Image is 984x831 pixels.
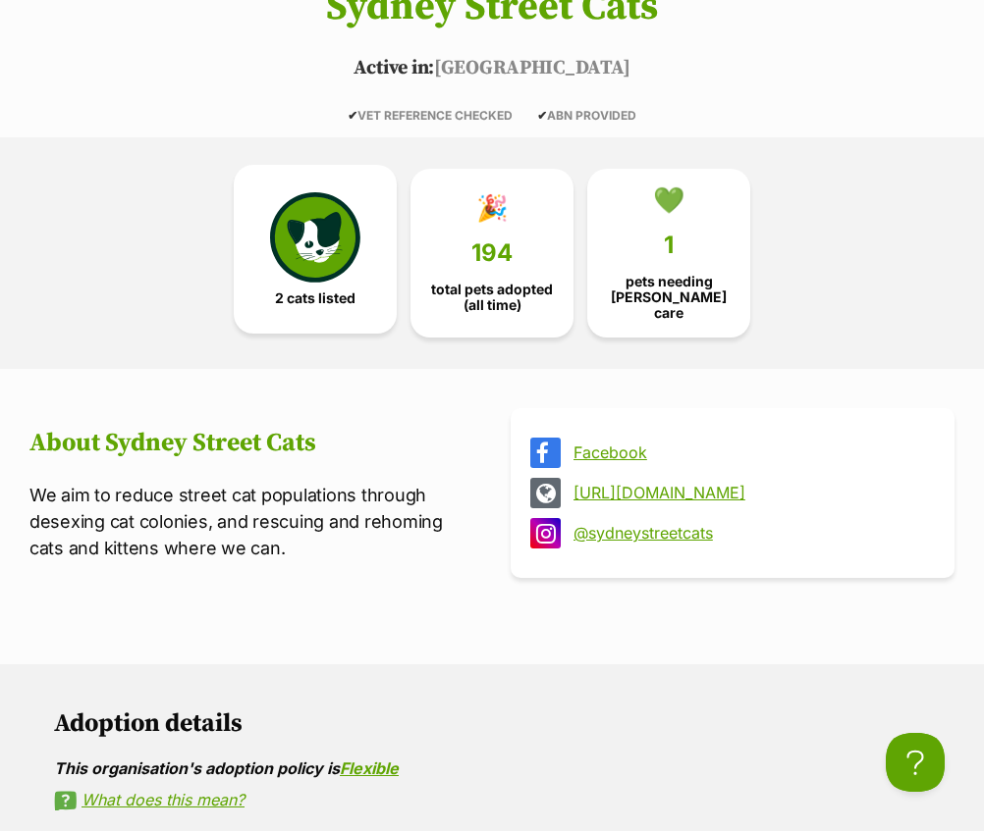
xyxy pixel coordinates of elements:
span: 1 [664,232,674,259]
div: 🎉 [476,193,508,223]
icon: ✔ [537,108,547,123]
h2: Adoption details [54,709,930,739]
span: 194 [471,239,513,267]
a: 💚 1 pets needing [PERSON_NAME] care [587,169,750,338]
a: Flexible [340,758,399,778]
div: 💚 [653,185,684,215]
a: Facebook [574,443,927,461]
a: What does this mean? [54,791,930,808]
span: ABN PROVIDED [537,108,636,123]
span: pets needing [PERSON_NAME] care [604,274,734,321]
span: total pets adopted (all time) [427,282,557,313]
a: @sydneystreetcats [574,524,927,542]
a: [URL][DOMAIN_NAME] [574,484,927,501]
span: 2 cats listed [275,290,355,306]
icon: ✔ [348,108,357,123]
h2: About Sydney Street Cats [29,429,473,458]
a: 2 cats listed [234,165,397,334]
span: VET REFERENCE CHECKED [348,108,513,123]
a: 🎉 194 total pets adopted (all time) [410,169,574,338]
iframe: Help Scout Beacon - Open [886,733,945,792]
div: This organisation's adoption policy is [54,759,930,777]
img: cat-icon-068c71abf8fe30c970a85cd354bc8e23425d12f6e8612795f06af48be43a487a.svg [270,192,360,283]
span: Active in: [354,56,434,80]
p: We aim to reduce street cat populations through desexing cat colonies, and rescuing and rehoming ... [29,482,473,561]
